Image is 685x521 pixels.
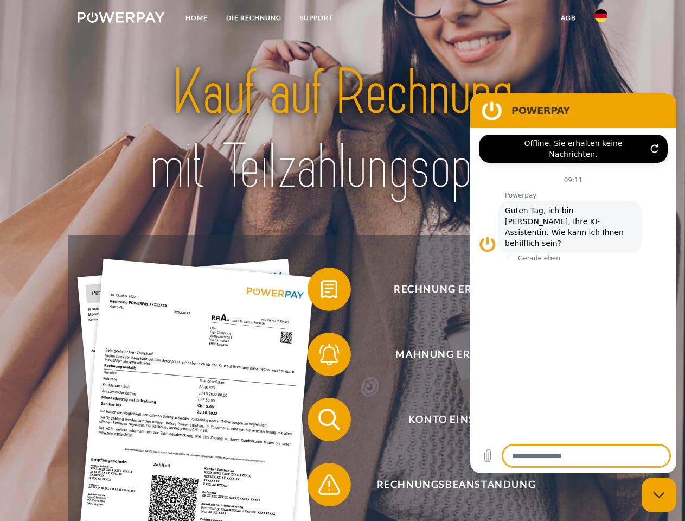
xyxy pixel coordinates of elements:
[323,398,589,441] span: Konto einsehen
[323,463,589,506] span: Rechnungsbeanstandung
[176,8,217,28] a: Home
[316,276,343,303] img: qb_bill.svg
[594,9,607,22] img: de
[470,93,676,473] iframe: Messaging-Fenster
[552,8,585,28] a: agb
[323,333,589,376] span: Mahnung erhalten?
[308,463,590,506] button: Rechnungsbeanstandung
[104,52,581,208] img: title-powerpay_de.svg
[316,341,343,368] img: qb_bell.svg
[316,471,343,498] img: qb_warning.svg
[291,8,342,28] a: SUPPORT
[642,478,676,512] iframe: Schaltfläche zum Öffnen des Messaging-Fensters; Konversation läuft
[308,333,590,376] button: Mahnung erhalten?
[308,398,590,441] button: Konto einsehen
[78,12,165,23] img: logo-powerpay-white.svg
[308,268,590,311] button: Rechnung erhalten?
[323,268,589,311] span: Rechnung erhalten?
[217,8,291,28] a: DIE RECHNUNG
[316,406,343,433] img: qb_search.svg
